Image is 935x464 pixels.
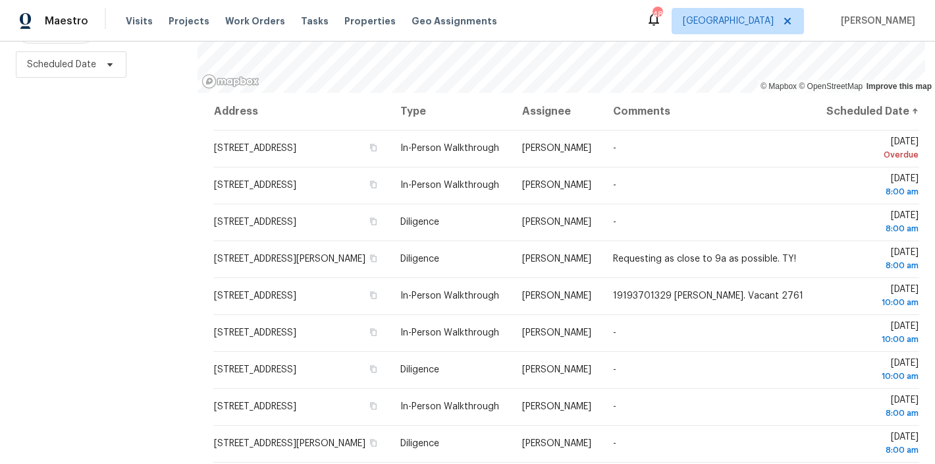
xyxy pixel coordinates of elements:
[613,291,803,301] span: 19193701329 [PERSON_NAME]. Vacant 2761
[214,254,365,264] span: [STREET_ADDRESS][PERSON_NAME]
[522,181,591,190] span: [PERSON_NAME]
[390,93,511,130] th: Type
[126,14,153,28] span: Visits
[613,439,616,448] span: -
[214,365,296,374] span: [STREET_ADDRESS]
[836,14,915,28] span: [PERSON_NAME]
[613,217,616,227] span: -
[367,437,379,449] button: Copy Address
[214,181,296,190] span: [STREET_ADDRESS]
[653,8,662,21] div: 48
[367,216,379,227] button: Copy Address
[214,439,365,448] span: [STREET_ADDRESS][PERSON_NAME]
[367,400,379,412] button: Copy Address
[825,137,919,161] span: [DATE]
[761,82,797,91] a: Mapbox
[825,148,919,161] div: Overdue
[825,296,919,309] div: 10:00 am
[867,82,932,91] a: Improve this map
[522,217,591,227] span: [PERSON_NAME]
[825,211,919,235] span: [DATE]
[825,285,919,309] span: [DATE]
[214,217,296,227] span: [STREET_ADDRESS]
[613,402,616,411] span: -
[344,14,396,28] span: Properties
[214,291,296,301] span: [STREET_ADDRESS]
[400,217,439,227] span: Diligence
[613,181,616,190] span: -
[825,359,919,383] span: [DATE]
[825,248,919,272] span: [DATE]
[214,144,296,153] span: [STREET_ADDRESS]
[522,291,591,301] span: [PERSON_NAME]
[825,407,919,420] div: 8:00 am
[825,444,919,457] div: 8:00 am
[45,14,88,28] span: Maestro
[367,289,379,301] button: Copy Address
[825,259,919,272] div: 8:00 am
[799,82,863,91] a: OpenStreetMap
[367,142,379,154] button: Copy Address
[27,58,96,71] span: Scheduled Date
[367,326,379,338] button: Copy Address
[522,402,591,411] span: [PERSON_NAME]
[400,365,439,374] span: Diligence
[825,395,919,420] span: [DATE]
[815,93,919,130] th: Scheduled Date ↑
[825,333,919,346] div: 10:00 am
[602,93,815,130] th: Comments
[201,74,259,89] a: Mapbox homepage
[522,144,591,153] span: [PERSON_NAME]
[400,402,499,411] span: In-Person Walkthrough
[522,365,591,374] span: [PERSON_NAME]
[522,439,591,448] span: [PERSON_NAME]
[512,93,603,130] th: Assignee
[367,252,379,264] button: Copy Address
[825,432,919,457] span: [DATE]
[214,402,296,411] span: [STREET_ADDRESS]
[522,328,591,337] span: [PERSON_NAME]
[412,14,497,28] span: Geo Assignments
[400,328,499,337] span: In-Person Walkthrough
[400,144,499,153] span: In-Person Walkthrough
[400,254,439,264] span: Diligence
[613,365,616,374] span: -
[225,14,285,28] span: Work Orders
[683,14,774,28] span: [GEOGRAPHIC_DATA]
[367,363,379,375] button: Copy Address
[825,322,919,346] span: [DATE]
[825,370,919,383] div: 10:00 am
[825,174,919,198] span: [DATE]
[214,328,296,337] span: [STREET_ADDRESS]
[825,222,919,235] div: 8:00 am
[301,16,329,26] span: Tasks
[367,179,379,190] button: Copy Address
[400,291,499,301] span: In-Person Walkthrough
[613,254,796,264] span: Requesting as close to 9a as possible. TY!
[613,144,616,153] span: -
[400,181,499,190] span: In-Person Walkthrough
[169,14,209,28] span: Projects
[213,93,390,130] th: Address
[825,185,919,198] div: 8:00 am
[613,328,616,337] span: -
[522,254,591,264] span: [PERSON_NAME]
[400,439,439,448] span: Diligence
